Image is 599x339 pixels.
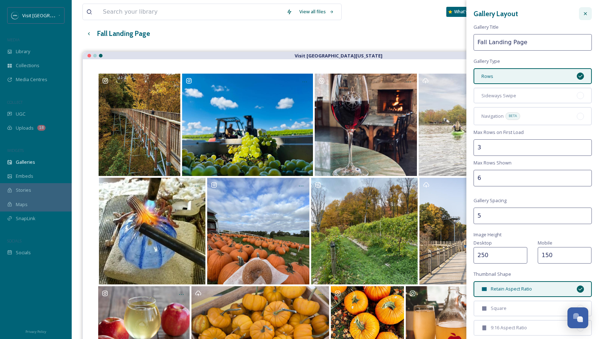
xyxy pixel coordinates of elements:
span: Navigation [481,113,504,120]
input: My Gallery [474,34,592,51]
a: Opens media popup. Media description: Rights approved at 2020-10-29T14:46:22.201+0000 by dablonvi... [310,177,419,285]
span: 9:16 Aspect Ratio [491,324,527,331]
input: 250 [538,247,591,264]
span: Stories [16,187,31,194]
span: Library [16,48,30,55]
a: Opens media popup. Media description: Rights approved at 2019-10-31T22:36:43.625+0000 by mi_insur... [98,73,181,177]
span: BETA [509,113,517,119]
span: Retain Aspect Ratio [491,285,532,292]
span: COLLECT [7,99,23,105]
h3: Gallery Layout [474,9,518,19]
button: Open Chat [567,307,588,328]
a: Opens media popup. Media description: Rights approved at 2022-11-18T13:33:56.421+0000 by dablonvi... [314,73,418,177]
span: Gallery Type [474,58,500,65]
div: 18 [37,125,46,131]
span: Galleries [16,159,35,166]
span: Media Centres [16,76,47,83]
span: SOCIALS [7,238,22,243]
span: Rows [481,73,493,80]
span: Maps [16,201,28,208]
input: 10 [474,170,592,186]
span: Desktop [474,240,492,246]
a: Opens media popup. Media description: Galien-River-County-Park-652.jpg. [418,177,491,285]
a: Opens media popup. Media description: kayaking-st-joseph-river-028.jpg. [418,73,573,177]
span: UGC [16,111,25,117]
span: Mobile [538,240,552,246]
span: Collections [16,62,39,69]
input: 2 [474,208,592,224]
span: Uploads [16,125,34,131]
h3: Fall Landing Page [97,28,150,39]
strong: Visit [GEOGRAPHIC_DATA][US_STATE] [295,52,382,59]
span: Socials [16,249,31,256]
a: What's New [446,7,482,17]
input: 250 [474,247,527,264]
a: Privacy Policy [25,327,46,335]
span: Privacy Policy [25,329,46,334]
a: View all files [296,5,338,19]
a: Opens media popup. Media description: Rights approved at 2023-10-17T23:45:28.486+0000 by amazinga... [206,177,310,285]
span: WIDGETS [7,148,24,153]
span: Max Rows on First Load [474,129,524,136]
span: SnapLink [16,215,35,222]
span: MEDIA [7,37,20,42]
span: Sideways Swipe [481,92,516,99]
input: Search your library [99,4,283,20]
span: Square [491,305,507,312]
span: Visit [GEOGRAPHIC_DATA][US_STATE] [22,12,102,19]
a: Opens media popup. Media description: Rights approved at 2023-09-15T17:34:23.556+0000 by dablonvi... [181,73,314,177]
a: Opens media popup. Media description: We had fun at the pumpkin making demos today! Join us again... [98,177,206,285]
img: SM%20Social%20Profile.png [11,12,19,19]
span: Gallery Title [474,24,499,31]
span: Max Rows Shown [474,159,512,166]
input: 2 [474,139,592,156]
span: Gallery Spacing [474,197,507,204]
span: Thumbnail Shape [474,271,511,278]
span: Embeds [16,173,33,180]
span: Image Height [474,231,501,238]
